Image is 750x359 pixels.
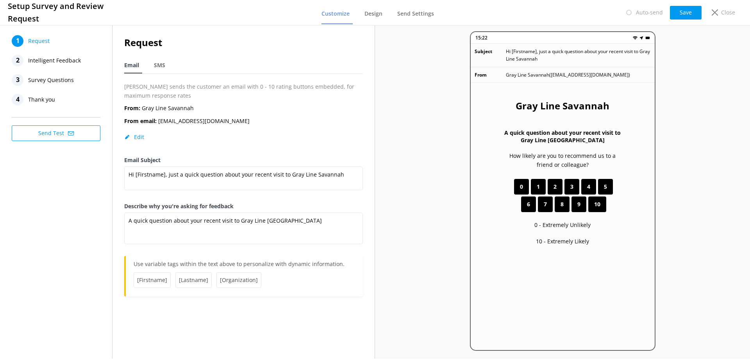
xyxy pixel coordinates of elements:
[570,182,573,191] span: 3
[554,182,557,191] span: 2
[12,35,23,47] div: 1
[506,48,651,63] p: Hi [Firstname], just a quick question about your recent visit to Gray Line Savannah
[721,8,735,17] p: Close
[364,10,382,18] span: Design
[124,213,363,244] textarea: A quick question about your recent visit to Gray Line [GEOGRAPHIC_DATA]
[12,125,100,141] button: Send Test
[124,35,363,50] h2: Request
[506,71,630,79] p: Gray Line Savannah ( [EMAIL_ADDRESS][DOMAIN_NAME] )
[28,74,74,86] span: Survey Questions
[124,117,250,125] p: [EMAIL_ADDRESS][DOMAIN_NAME]
[520,182,523,191] span: 0
[577,200,580,209] span: 9
[475,34,487,41] p: 15:22
[516,98,609,113] h2: Gray Line Savannah
[124,61,139,69] span: Email
[502,152,623,169] p: How likely are you to recommend us to a friend or colleague?
[594,200,600,209] span: 10
[124,202,363,211] label: Describe why you're asking for feedback
[134,272,171,288] span: [Firstname]
[645,36,650,40] img: battery.png
[537,182,540,191] span: 1
[604,182,607,191] span: 5
[124,156,363,164] label: Email Subject
[12,74,23,86] div: 3
[124,104,140,112] b: From:
[216,272,261,288] span: [Organization]
[502,129,623,144] h3: A quick question about your recent visit to Gray Line [GEOGRAPHIC_DATA]
[670,6,702,20] button: Save
[587,182,590,191] span: 4
[124,117,157,125] b: From email:
[536,237,589,246] p: 10 - Extremely Likely
[475,71,506,79] p: From
[321,10,350,18] span: Customize
[639,36,644,40] img: near-me.png
[397,10,434,18] span: Send Settings
[633,36,637,40] img: wifi.png
[636,8,663,17] p: Auto-send
[28,94,55,105] span: Thank you
[527,200,530,209] span: 6
[124,82,363,100] p: [PERSON_NAME] sends the customer an email with 0 - 10 rating buttons embedded, for maximum respon...
[175,272,212,288] span: [Lastname]
[134,260,355,272] p: Use variable tags within the text above to personalize with dynamic information.
[544,200,547,209] span: 7
[154,61,165,69] span: SMS
[28,35,50,47] span: Request
[124,104,194,113] p: Gray Line Savannah
[124,133,144,141] button: Edit
[12,94,23,105] div: 4
[28,55,81,66] span: Intelligent Feedback
[475,48,506,63] p: Subject
[12,55,23,66] div: 2
[124,166,363,190] textarea: Hi [Firstname], just a quick question about your recent visit to Gray Line Savannah
[534,221,591,229] p: 0 - Extremely Unlikely
[561,200,564,209] span: 8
